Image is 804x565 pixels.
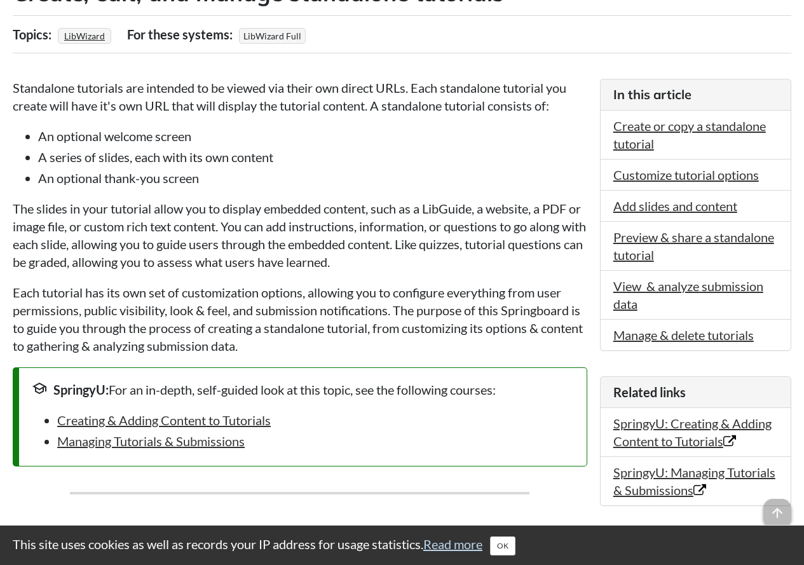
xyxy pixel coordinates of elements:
a: Add slides and content [613,198,737,214]
h3: In this article [613,86,778,104]
a: Read more [423,536,482,552]
li: An optional welcome screen [38,127,587,145]
p: Standalone tutorials are intended to be viewed via their own direct URLs. Each standalone tutoria... [13,79,587,114]
p: Each tutorial has its own set of customization options, allowing you to configure everything from... [13,283,587,355]
li: A series of slides, each with its own content [38,148,587,166]
a: View & analyze submission data [613,278,763,311]
a: Preview & share a standalone tutorial [613,229,774,262]
span: LibWizard Full [239,28,306,44]
span: Related links [613,385,686,400]
a: SpringyU: Creating & Adding Content to Tutorials [613,416,772,449]
span: arrow_upward [763,499,791,527]
a: SpringyU: Managing Tutorials & Submissions [613,465,775,498]
a: arrow_upward [763,500,791,515]
a: Create or copy a standalone tutorial [613,118,766,151]
p: The slides in your tutorial allow you to display embedded content, such as a LibGuide, a website,... [13,200,587,271]
div: For an in-depth, self-guided look at this topic, see the following courses: [32,381,574,398]
a: LibWizard [62,27,107,45]
div: For these systems: [127,22,236,46]
div: Topics: [13,22,55,46]
a: Creating & Adding Content to Tutorials [57,412,271,428]
a: Customize tutorial options [613,167,759,182]
span: school [32,381,47,396]
button: Close [490,536,515,555]
li: An optional thank-you screen [38,169,587,187]
strong: SpringyU: [53,382,109,397]
a: Managing Tutorials & Submissions [57,433,245,449]
a: Manage & delete tutorials [613,327,754,343]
